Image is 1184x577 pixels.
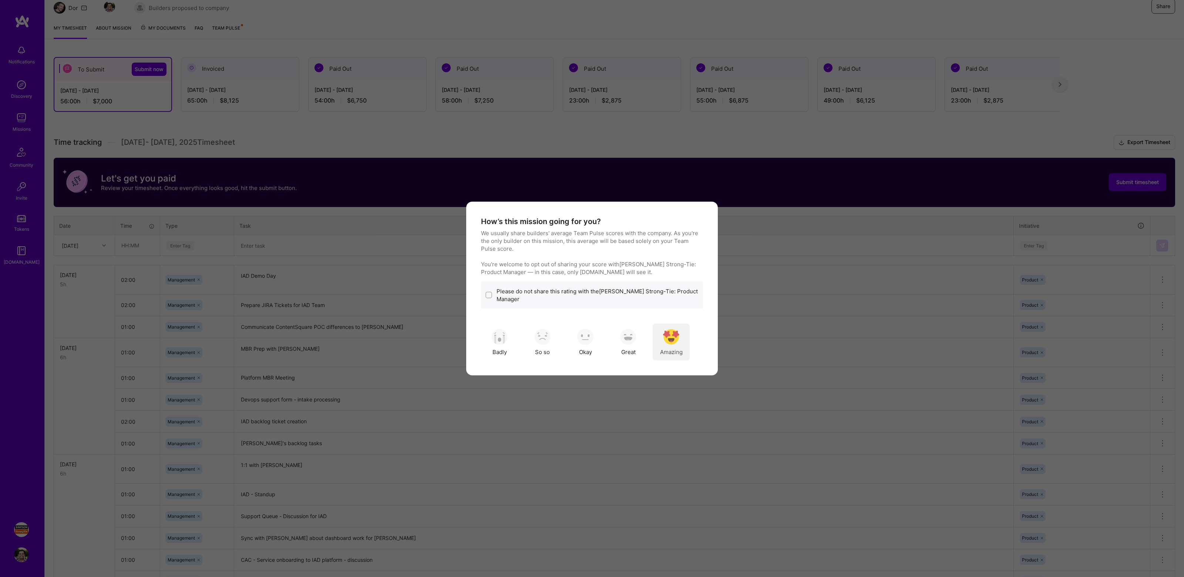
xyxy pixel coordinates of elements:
h4: How’s this mission going for you? [481,217,601,226]
img: soso [620,328,636,345]
p: We usually share builders' average Team Pulse scores with the company. As you're the only builder... [481,229,703,276]
span: Great [621,348,636,356]
span: Badly [492,348,507,356]
div: modal [466,202,718,376]
img: soso [663,328,679,345]
img: soso [491,328,508,345]
span: So so [535,348,550,356]
label: Please do not share this rating with the [PERSON_NAME] Strong-Tie: Product Manager [497,287,699,303]
img: soso [534,328,551,345]
span: Amazing [660,348,683,356]
img: soso [577,328,593,345]
span: Okay [579,348,592,356]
